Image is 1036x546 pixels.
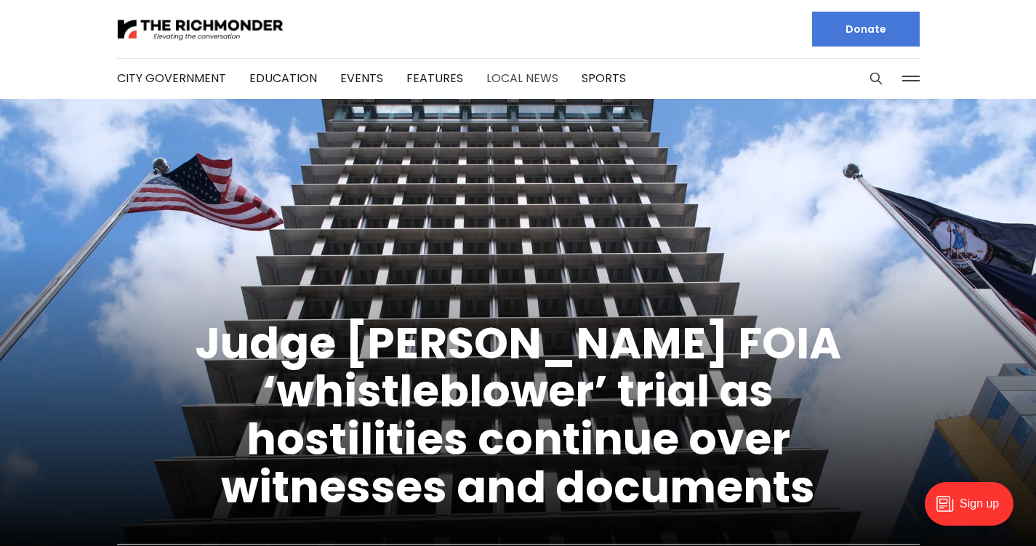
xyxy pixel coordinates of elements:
[406,70,463,87] a: Features
[195,313,841,518] a: Judge [PERSON_NAME] FOIA ‘whistleblower’ trial as hostilities continue over witnesses and documents
[486,70,558,87] a: Local News
[582,70,626,87] a: Sports
[249,70,317,87] a: Education
[912,475,1036,546] iframe: portal-trigger
[117,17,284,42] img: The Richmonder
[340,70,383,87] a: Events
[865,68,887,89] button: Search this site
[117,70,226,87] a: City Government
[812,12,920,47] a: Donate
